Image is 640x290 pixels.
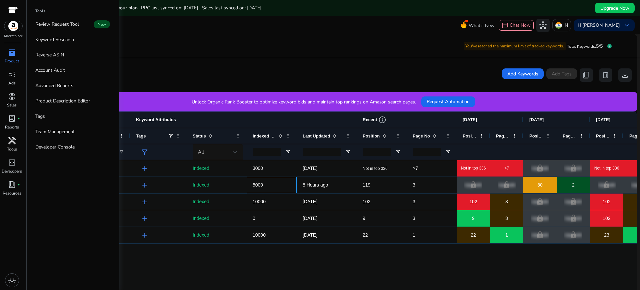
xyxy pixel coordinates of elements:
[463,117,477,122] span: [DATE]
[3,190,21,196] p: Resources
[8,276,16,284] span: light_mode
[413,166,418,171] span: >7
[598,178,616,192] p: Upgrade
[136,133,146,138] span: Tags
[363,166,388,171] span: Not in top 336
[461,166,486,171] span: Not in top 336
[596,117,610,122] span: [DATE]
[363,148,391,156] input: Position Filter Input
[498,178,516,192] p: Upgrade
[502,68,544,79] button: Add Keywords
[445,149,451,155] button: Open Filter Menu
[531,228,549,242] p: Upgrade
[35,97,90,104] p: Product Description Editor
[596,133,610,138] span: Position
[505,212,508,225] span: 3
[198,149,204,155] span: All
[413,148,441,156] input: Page No Filter Input
[413,182,415,188] span: 3
[505,228,508,242] span: 1
[594,166,619,171] span: Not in top 336
[141,148,149,156] span: filter_alt
[253,166,263,171] span: 3000
[303,166,317,171] span: [DATE]
[285,149,291,155] button: Open Filter Menu
[141,198,149,206] span: add
[413,133,430,138] span: Page No
[8,181,16,189] span: book_4
[35,67,65,74] p: Account Audit
[567,44,596,49] span: Total Keywords:
[363,199,370,204] span: 102
[427,98,470,105] span: Request Automation
[578,23,620,28] p: Hi
[8,136,16,144] span: handyman
[529,117,544,122] span: [DATE]
[141,181,149,189] span: add
[363,182,370,188] span: 119
[141,5,261,11] span: PPC last synced on: [DATE] | Sales last synced on: [DATE]
[193,232,209,238] span: Indexed
[496,133,510,138] span: Page No
[253,133,276,138] span: Indexed Products
[193,166,209,171] span: Indexed
[141,231,149,239] span: add
[603,212,610,225] span: 102
[499,20,534,31] button: chatChat Now
[8,70,16,78] span: campaign
[421,96,475,107] button: Request Automation
[564,195,582,209] p: Upgrade
[303,133,330,138] span: Last Updated
[572,178,575,192] span: 2
[35,8,45,14] p: Tools
[582,22,620,28] b: [PERSON_NAME]
[253,216,255,221] span: 0
[4,21,22,31] img: amazon.svg
[2,168,22,174] p: Developers
[17,183,20,186] span: fiber_manual_record
[623,21,631,29] span: keyboard_arrow_down
[539,21,547,29] span: hub
[303,182,328,188] span: 8 Hours ago
[604,228,609,242] span: 23
[531,162,549,175] p: Upgrade
[193,182,209,188] span: Indexed
[303,199,317,204] span: [DATE]
[395,149,401,155] button: Open Filter Menu
[94,20,110,28] span: New
[603,195,610,209] span: 102
[471,228,476,242] span: 22
[303,216,317,221] span: [DATE]
[253,148,281,156] input: Indexed Products Filter Input
[363,216,365,221] span: 9
[303,148,341,156] input: Last Updated Filter Input
[536,19,550,32] button: hub
[8,114,16,122] span: lab_profile
[141,165,149,173] span: add
[564,212,582,225] p: Upgrade
[413,216,415,221] span: 3
[5,58,19,64] p: Product
[136,117,176,122] span: Keyword Attributes
[600,5,629,12] span: Upgrade Now
[44,5,261,11] h5: Data syncs run less frequently on your plan -
[363,133,380,138] span: Position
[193,199,209,204] span: Indexed
[413,199,415,204] span: 3
[564,162,582,175] p: Upgrade
[363,232,368,238] span: 22
[192,98,416,105] p: Unlock Organic Rank Booster to optimize keyword bids and maintain top rankings on Amazon search p...
[596,43,603,49] span: 5/5
[469,20,495,31] span: What's New
[193,216,209,221] span: Indexed
[531,195,549,209] p: Upgrade
[531,212,549,225] p: Upgrade
[8,92,16,100] span: donut_small
[8,80,16,86] p: Ads
[595,3,635,13] button: Upgrade Now
[464,178,482,192] p: Upgrade
[504,166,509,171] span: >7
[8,48,16,56] span: inventory_2
[35,113,45,120] p: Tags
[253,232,266,238] span: 10000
